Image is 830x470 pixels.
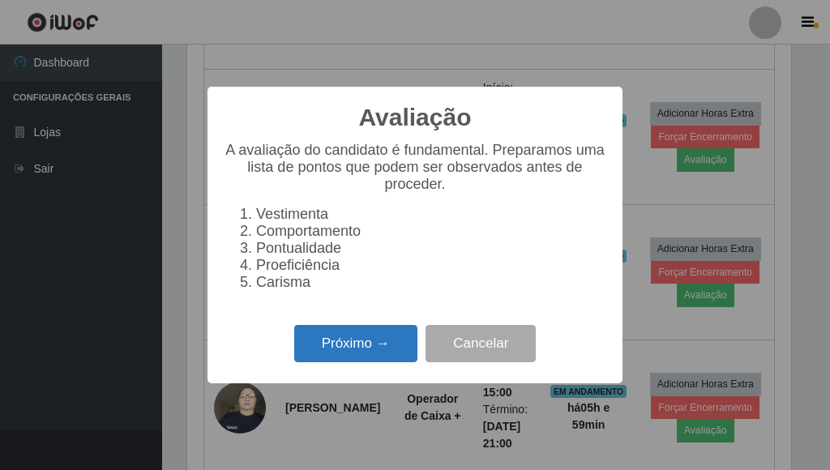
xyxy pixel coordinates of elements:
li: Comportamento [256,223,606,240]
li: Vestimenta [256,206,606,223]
li: Pontualidade [256,240,606,257]
p: A avaliação do candidato é fundamental. Preparamos uma lista de pontos que podem ser observados a... [224,142,606,193]
li: Carisma [256,274,606,291]
button: Próximo → [294,325,417,363]
li: Proeficiência [256,257,606,274]
h2: Avaliação [359,103,472,132]
button: Cancelar [426,325,536,363]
